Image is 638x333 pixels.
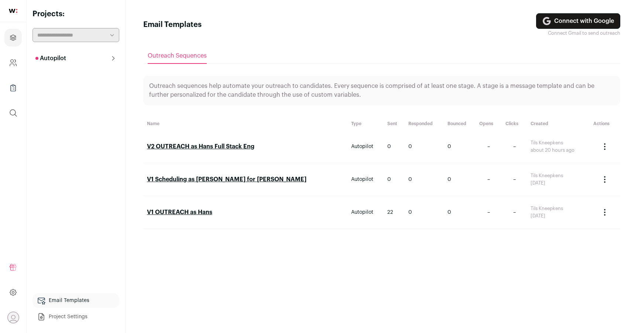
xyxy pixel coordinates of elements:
[596,203,614,221] button: Actions
[35,54,66,63] p: Autopilot
[7,312,19,323] button: Open dropdown
[147,144,254,150] a: V2 OUTREACH as Hans Full Stack Eng
[479,209,498,216] div: –
[384,163,405,196] td: 0
[143,117,347,130] th: Name
[531,206,586,212] div: Tils Kneepkens
[444,163,476,196] td: 0
[596,171,614,188] button: Actions
[9,9,17,13] img: wellfound-shorthand-0d5821cbd27db2630d0214b213865d53afaa358527fdda9d0ea32b1df1b89c2c.svg
[505,209,523,216] div: –
[384,196,405,229] td: 22
[531,147,586,153] div: about 20 hours ago
[536,13,620,29] a: Connect with Google
[147,176,306,182] a: V1 Scheduling as [PERSON_NAME] for [PERSON_NAME]
[444,130,476,163] td: 0
[4,29,22,47] a: Projects
[143,20,202,30] h1: Email Templates
[444,117,476,130] th: Bounced
[536,30,620,36] div: Connect Gmail to send outreach
[405,117,443,130] th: Responded
[527,117,590,130] th: Created
[505,176,523,183] div: –
[143,76,620,105] div: Outreach sequences help automate your outreach to candidates. Every sequence is comprised of at l...
[531,140,586,146] div: Tils Kneepkens
[347,130,384,163] td: Autopilot
[590,117,620,130] th: Actions
[479,176,498,183] div: –
[147,209,212,215] a: V1 OUTREACH as Hans
[32,51,119,66] button: Autopilot
[347,117,384,130] th: Type
[384,117,405,130] th: Sent
[4,54,22,72] a: Company and ATS Settings
[531,180,586,186] div: [DATE]
[347,196,384,229] td: Autopilot
[384,130,405,163] td: 0
[444,196,476,229] td: 0
[32,293,119,308] a: Email Templates
[4,79,22,97] a: Company Lists
[405,196,443,229] td: 0
[531,173,586,179] div: Tils Kneepkens
[479,143,498,150] div: –
[32,309,119,324] a: Project Settings
[148,53,207,59] span: Outreach Sequences
[405,163,443,196] td: 0
[502,117,526,130] th: Clicks
[476,117,502,130] th: Opens
[405,130,443,163] td: 0
[596,138,614,155] button: Actions
[347,163,384,196] td: Autopilot
[505,143,523,150] div: –
[32,9,119,19] h2: Projects:
[531,213,586,219] div: [DATE]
